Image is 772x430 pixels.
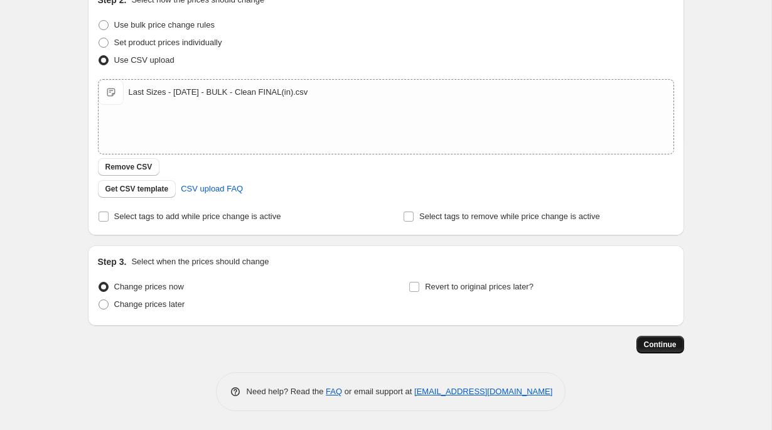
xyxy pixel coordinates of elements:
[419,212,600,221] span: Select tags to remove while price change is active
[181,183,243,195] span: CSV upload FAQ
[644,340,677,350] span: Continue
[342,387,414,396] span: or email support at
[636,336,684,353] button: Continue
[98,180,176,198] button: Get CSV template
[131,255,269,268] p: Select when the prices should change
[129,86,308,99] div: Last Sizes - [DATE] - BULK - Clean FINAL(in).csv
[326,387,342,396] a: FAQ
[114,212,281,221] span: Select tags to add while price change is active
[105,162,153,172] span: Remove CSV
[98,158,160,176] button: Remove CSV
[173,179,250,199] a: CSV upload FAQ
[114,55,174,65] span: Use CSV upload
[105,184,169,194] span: Get CSV template
[414,387,552,396] a: [EMAIL_ADDRESS][DOMAIN_NAME]
[98,255,127,268] h2: Step 3.
[114,299,185,309] span: Change prices later
[425,282,533,291] span: Revert to original prices later?
[247,387,326,396] span: Need help? Read the
[114,20,215,30] span: Use bulk price change rules
[114,282,184,291] span: Change prices now
[114,38,222,47] span: Set product prices individually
